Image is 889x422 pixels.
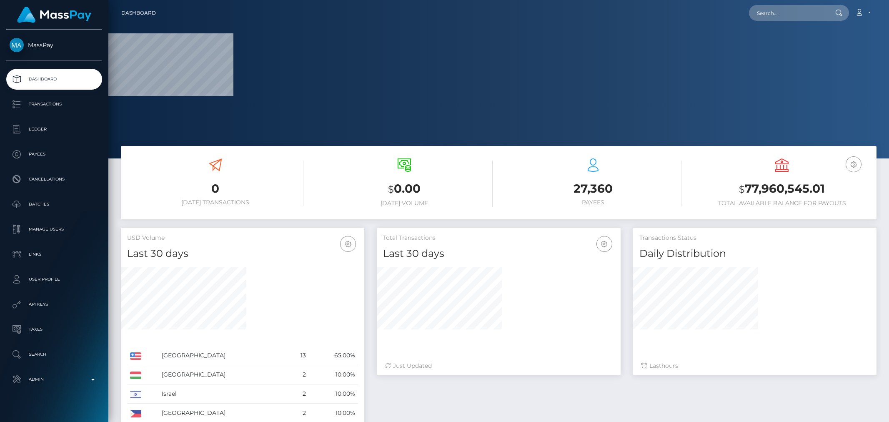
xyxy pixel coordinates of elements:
[159,365,288,384] td: [GEOGRAPHIC_DATA]
[6,369,102,390] a: Admin
[127,234,358,242] h5: USD Volume
[6,344,102,365] a: Search
[639,246,870,261] h4: Daily Distribution
[309,384,358,404] td: 10.00%
[288,384,309,404] td: 2
[316,181,492,198] h3: 0.00
[6,244,102,265] a: Links
[309,346,358,365] td: 65.00%
[6,94,102,115] a: Transactions
[130,391,141,398] img: IL.png
[10,298,99,311] p: API Keys
[388,183,394,195] small: $
[309,365,358,384] td: 10.00%
[10,98,99,111] p: Transactions
[6,194,102,215] a: Batches
[10,38,24,52] img: MassPay
[10,223,99,236] p: Manage Users
[130,372,141,379] img: HU.png
[6,69,102,90] a: Dashboard
[383,246,614,261] h4: Last 30 days
[130,410,141,417] img: PH.png
[694,200,870,207] h6: Total Available Balance for Payouts
[10,323,99,336] p: Taxes
[17,7,91,23] img: MassPay Logo
[127,181,303,197] h3: 0
[383,234,614,242] h5: Total Transactions
[10,198,99,211] p: Batches
[10,123,99,136] p: Ledger
[505,199,681,206] h6: Payees
[6,219,102,240] a: Manage Users
[694,181,870,198] h3: 77,960,545.01
[127,199,303,206] h6: [DATE] Transactions
[6,319,102,340] a: Taxes
[127,246,358,261] h4: Last 30 days
[6,119,102,140] a: Ledger
[505,181,681,197] h3: 27,360
[121,4,156,22] a: Dashboard
[10,148,99,161] p: Payees
[639,234,870,242] h5: Transactions Status
[749,5,827,21] input: Search...
[130,352,141,360] img: US.png
[316,200,492,207] h6: [DATE] Volume
[10,348,99,361] p: Search
[288,346,309,365] td: 13
[10,373,99,386] p: Admin
[6,169,102,190] a: Cancellations
[10,248,99,261] p: Links
[739,183,745,195] small: $
[6,269,102,290] a: User Profile
[159,384,288,404] td: Israel
[159,346,288,365] td: [GEOGRAPHIC_DATA]
[6,144,102,165] a: Payees
[10,173,99,186] p: Cancellations
[6,294,102,315] a: API Keys
[10,73,99,85] p: Dashboard
[10,273,99,286] p: User Profile
[385,362,612,370] div: Just Updated
[6,41,102,49] span: MassPay
[641,362,868,370] div: Last hours
[288,365,309,384] td: 2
